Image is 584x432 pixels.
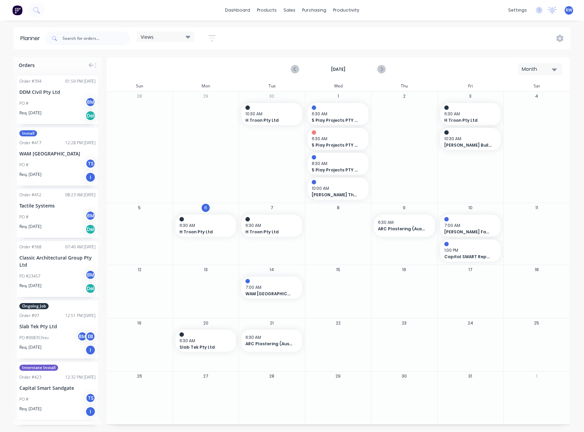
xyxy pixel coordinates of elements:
[19,323,96,330] div: Slab Tek Pty Ltd
[85,211,96,221] div: BM
[241,330,302,352] div: 6:30 AMARC Plastering (Aust) Pty Ltd
[63,32,130,45] input: Search for orders...
[85,111,96,121] div: Del
[85,283,96,294] div: Del
[175,330,236,352] div: 6:30 AMSlab Tek Pty Ltd
[312,161,361,167] span: 8:30 AM
[245,341,293,347] span: ARC Plastering (Aust) Pty Ltd
[437,81,504,91] div: Fri
[268,204,276,212] button: 7
[19,335,49,341] div: PO #008353rev
[85,172,96,182] div: I
[371,81,437,91] div: Thu
[444,254,492,260] span: Capital SMART Repairs - [GEOGRAPHIC_DATA]
[85,331,96,342] div: EB
[378,219,427,226] span: 6:30 AM
[245,111,295,117] span: 10:30 AM
[440,128,501,150] div: 10:30 AM[PERSON_NAME] Builders - [GEOGRAPHIC_DATA]
[305,81,371,91] div: Wed
[202,319,210,327] button: 20
[312,142,359,148] span: 5 Play Projects PTY LTD
[65,78,96,84] div: 01:59 PM [DATE]
[280,5,299,15] div: sales
[85,270,96,280] div: BM
[19,406,41,412] span: Req. [DATE]
[85,224,96,234] div: Del
[19,396,29,402] div: PO #
[239,81,305,91] div: Tue
[533,266,541,274] button: 18
[466,266,475,274] button: 17
[65,313,96,319] div: 12:51 PM [DATE]
[19,303,49,309] span: Ongoing Job
[400,372,408,380] button: 30
[440,215,501,237] div: 7:00 AM[PERSON_NAME] Factory
[20,34,44,43] div: Planner
[222,5,254,15] a: dashboard
[444,222,494,229] span: 7:00 AM
[135,204,143,212] button: 5
[65,192,96,198] div: 08:23 AM [DATE]
[268,92,276,100] button: 30
[440,103,501,125] div: 6:30 AMH Troon Pty Ltd
[245,222,295,229] span: 6:30 AM
[400,92,408,100] button: 2
[202,266,210,274] button: 13
[19,283,41,289] span: Req. [DATE]
[19,202,96,209] div: Tactile Systems
[308,128,368,150] div: 6:30 AM5 Play Projects PTY LTD
[19,140,41,146] div: Order # 417
[533,92,541,100] button: 4
[19,78,41,84] div: Order # 394
[268,266,276,274] button: 14
[173,81,239,91] div: Mon
[334,92,342,100] button: 1
[400,266,408,274] button: 16
[179,344,227,350] span: Slab Tek Pty Ltd
[400,319,408,327] button: 23
[308,103,368,125] div: 6:30 AM5 Play Projects PTY LTD
[65,374,96,380] div: 12:32 PM [DATE]
[77,331,87,342] div: BM
[378,226,425,232] span: ARC Plastering (Aust) Pty Ltd
[245,117,293,123] span: H Troon Pty Ltd
[19,171,41,178] span: Req. [DATE]
[245,334,295,340] span: 6:30 AM
[19,130,37,136] span: Install
[334,266,342,274] button: 15
[106,81,173,91] div: Sun
[440,239,501,262] div: 1:00 PMCapital SMART Repairs - [GEOGRAPHIC_DATA]
[19,313,39,319] div: Order # 97
[19,374,41,380] div: Order # 423
[268,372,276,380] button: 28
[330,5,363,15] div: productivity
[202,204,210,212] button: 6
[245,284,295,290] span: 7:00 AM
[377,65,385,73] button: Next page
[179,338,229,344] span: 6:30 AM
[312,167,359,173] span: 5 Play Projects PTY LTD
[202,372,210,380] button: 27
[505,5,530,15] div: settings
[334,204,342,212] button: 8
[135,372,143,380] button: 26
[179,222,229,229] span: 6:30 AM
[245,291,293,297] span: WAM [GEOGRAPHIC_DATA]
[135,319,143,327] button: 19
[19,384,96,392] div: Capital Smart Sandgate
[533,372,541,380] button: 1
[85,345,96,355] div: I
[444,136,494,142] span: 10:30 AM
[312,136,361,142] span: 6:30 AM
[304,66,372,72] strong: [DATE]
[566,7,572,13] span: RW
[444,247,494,253] span: 1:00 PM
[533,319,541,327] button: 25
[85,393,96,403] div: TS
[19,365,58,371] span: Interstate Install
[85,159,96,169] div: TS
[444,111,494,117] span: 6:30 AM
[19,223,41,230] span: Req. [DATE]
[522,66,553,73] div: Month
[466,92,475,100] button: 3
